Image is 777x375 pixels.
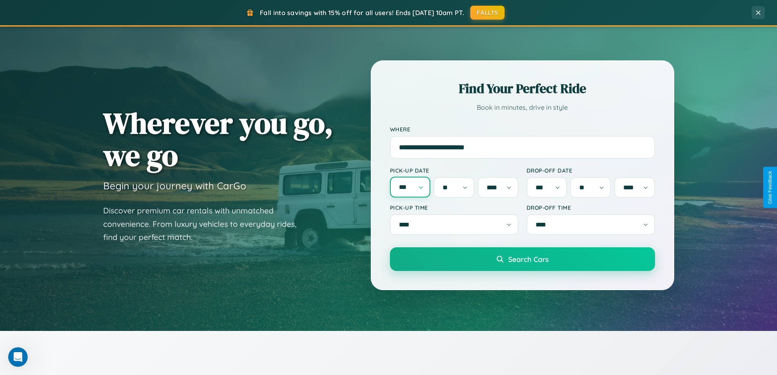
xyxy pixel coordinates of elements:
[527,204,655,211] label: Drop-off Time
[390,167,518,174] label: Pick-up Date
[390,126,655,133] label: Where
[527,167,655,174] label: Drop-off Date
[390,204,518,211] label: Pick-up Time
[508,255,549,264] span: Search Cars
[103,107,333,171] h1: Wherever you go, we go
[103,180,246,192] h3: Begin your journey with CarGo
[470,6,505,20] button: FALL15
[260,9,464,17] span: Fall into savings with 15% off for all users! Ends [DATE] 10am PT.
[390,80,655,98] h2: Find Your Perfect Ride
[390,247,655,271] button: Search Cars
[8,347,28,367] iframe: Intercom live chat
[103,204,307,244] p: Discover premium car rentals with unmatched convenience. From luxury vehicles to everyday rides, ...
[767,171,773,204] div: Give Feedback
[390,102,655,113] p: Book in minutes, drive in style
